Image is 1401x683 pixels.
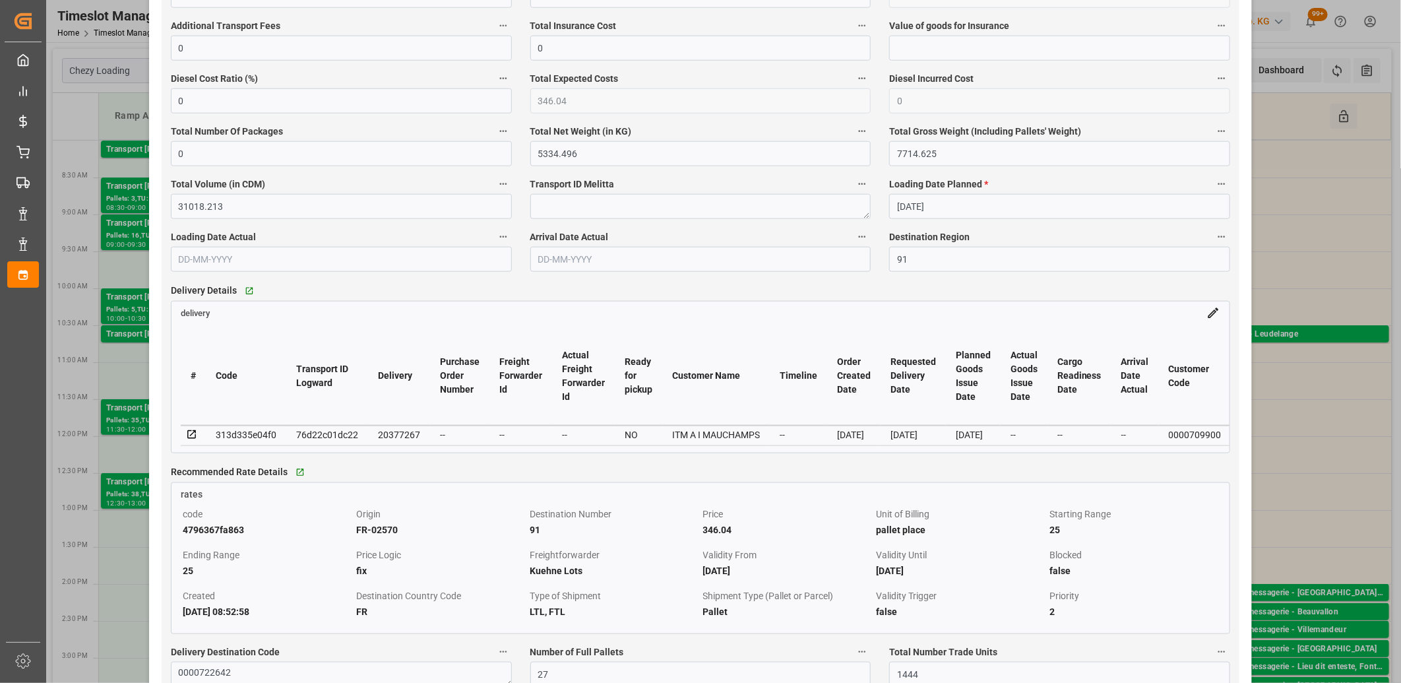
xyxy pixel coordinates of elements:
[889,645,997,659] span: Total Number Trade Units
[530,506,699,522] div: Destination Number
[530,125,632,139] span: Total Net Weight (in KG)
[876,604,1045,620] div: false
[890,427,936,443] div: [DATE]
[1057,427,1102,443] div: --
[1213,17,1230,34] button: Value of goods for Insurance
[1049,604,1218,620] div: 2
[827,327,881,426] th: Order Created Date
[876,563,1045,579] div: [DATE]
[1049,506,1218,522] div: Starting Range
[854,176,871,193] button: Transport ID Melitta
[1159,327,1231,426] th: Customer Code
[530,604,699,620] div: LTL, FTL
[183,588,352,604] div: Created
[854,70,871,87] button: Total Expected Costs
[1213,228,1230,245] button: Destination Region
[1001,327,1047,426] th: Actual Goods Issue Date
[1213,123,1230,140] button: Total Gross Weight (Including Pallets' Weight)
[530,247,871,272] input: DD-MM-YYYY
[889,125,1081,139] span: Total Gross Weight (Including Pallets' Weight)
[495,176,512,193] button: Total Volume (in CDM)
[356,604,525,620] div: FR
[171,284,237,298] span: Delivery Details
[1121,427,1149,443] div: --
[889,19,1009,33] span: Value of goods for Insurance
[499,427,542,443] div: --
[183,563,352,579] div: 25
[770,327,827,426] th: Timeline
[703,522,872,538] div: 346.04
[1049,522,1218,538] div: 25
[1049,563,1218,579] div: false
[171,645,280,659] span: Delivery Destination Code
[530,645,624,659] span: Number of Full Pallets
[181,327,206,426] th: #
[956,427,991,443] div: [DATE]
[1213,70,1230,87] button: Diesel Incurred Cost
[672,427,760,443] div: ITM A I MAUCHAMPS
[286,327,368,426] th: Transport ID Logward
[1213,643,1230,661] button: Total Number Trade Units
[703,547,872,563] div: Validity From
[889,230,970,244] span: Destination Region
[216,427,276,443] div: 313d335e04f0
[530,547,699,563] div: Freightforwarder
[440,427,480,443] div: --
[171,483,1230,502] a: rates
[530,230,609,244] span: Arrival Date Actual
[837,427,871,443] div: [DATE]
[183,522,352,538] div: 4796367fa863
[378,427,420,443] div: 20377267
[530,563,699,579] div: Kuehne Lots
[530,588,699,604] div: Type of Shipment
[356,522,525,538] div: FR-02570
[530,72,619,86] span: Total Expected Costs
[881,327,946,426] th: Requested Delivery Date
[780,427,817,443] div: --
[530,178,615,191] span: Transport ID Melitta
[356,588,525,604] div: Destination Country Code
[854,228,871,245] button: Arrival Date Actual
[662,327,770,426] th: Customer Name
[854,17,871,34] button: Total Insurance Cost
[183,506,352,522] div: code
[181,489,202,500] span: rates
[171,178,265,191] span: Total Volume (in CDM)
[495,17,512,34] button: Additional Transport Fees
[495,70,512,87] button: Diesel Cost Ratio (%)
[625,427,652,443] div: NO
[489,327,552,426] th: Freight Forwarder Id
[356,563,525,579] div: fix
[368,327,430,426] th: Delivery
[1169,427,1222,443] div: 0000709900
[703,506,872,522] div: Price
[854,643,871,661] button: Number of Full Pallets
[171,19,280,33] span: Additional Transport Fees
[171,247,512,272] input: DD-MM-YYYY
[876,588,1045,604] div: Validity Trigger
[1049,547,1218,563] div: Blocked
[703,563,872,579] div: [DATE]
[1111,327,1159,426] th: Arrival Date Actual
[876,522,1045,538] div: pallet place
[183,547,352,563] div: Ending Range
[181,308,210,318] span: delivery
[1047,327,1111,426] th: Cargo Readiness Date
[876,547,1045,563] div: Validity Until
[889,72,974,86] span: Diesel Incurred Cost
[946,327,1001,426] th: Planned Goods Issue Date
[171,230,256,244] span: Loading Date Actual
[562,427,605,443] div: --
[876,506,1045,522] div: Unit of Billing
[296,427,358,443] div: 76d22c01dc22
[356,547,525,563] div: Price Logic
[356,506,525,522] div: Origin
[1213,176,1230,193] button: Loading Date Planned *
[703,604,872,620] div: Pallet
[495,123,512,140] button: Total Number Of Packages
[703,588,872,604] div: Shipment Type (Pallet or Parcel)
[1049,588,1218,604] div: Priority
[183,604,352,620] div: [DATE] 08:52:58
[171,72,258,86] span: Diesel Cost Ratio (%)
[171,465,288,479] span: Recommended Rate Details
